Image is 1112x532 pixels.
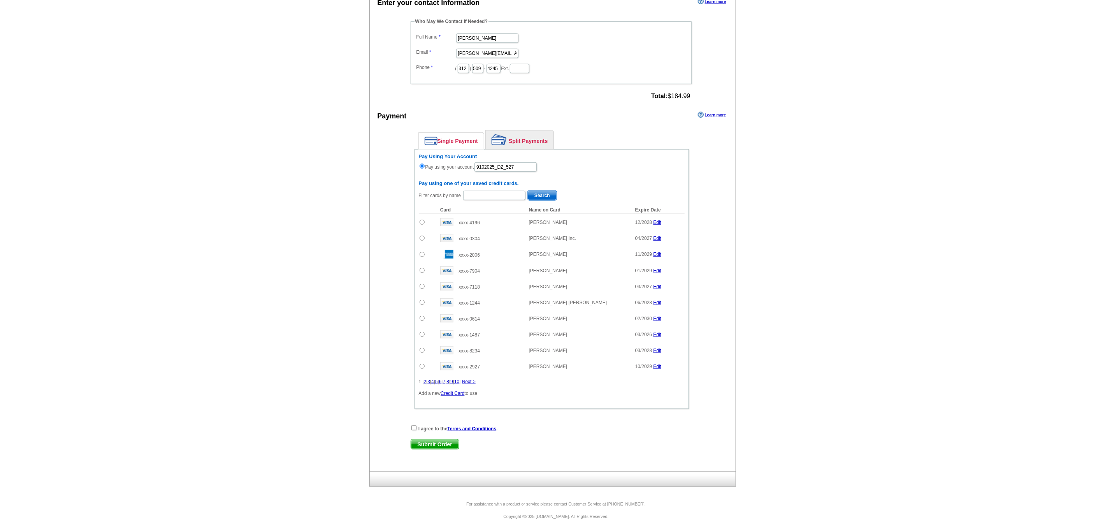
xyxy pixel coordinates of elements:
a: Edit [653,348,662,353]
a: Terms and Conditions [448,426,497,432]
a: Edit [653,364,662,369]
dd: ( ) - Ext. [415,62,688,74]
label: Email [416,49,455,56]
span: [PERSON_NAME] [529,220,567,225]
span: [PERSON_NAME] [529,252,567,257]
strong: I agree to the . [418,426,498,432]
span: [PERSON_NAME] [529,284,567,289]
img: visa.gif [440,218,453,226]
a: Edit [653,220,662,225]
span: 11/2029 [635,252,652,257]
div: Pay using your account [419,153,685,173]
label: Phone [416,64,455,71]
a: Edit [653,284,662,289]
span: Submit Order [411,440,459,449]
span: xxxx-2927 [459,364,480,370]
span: 04/2027 [635,236,652,241]
span: [PERSON_NAME] Inc. [529,236,576,241]
a: Edit [653,268,662,273]
strong: Total: [651,93,668,99]
iframe: LiveChat chat widget [956,351,1112,532]
a: Single Payment [419,133,484,149]
span: 12/2028 [635,220,652,225]
span: 03/2028 [635,348,652,353]
a: 5 [435,379,438,384]
a: 7 [443,379,446,384]
span: [PERSON_NAME] [529,348,567,353]
h6: Pay Using Your Account [419,153,685,160]
a: 6 [439,379,442,384]
div: Payment [378,111,407,122]
a: 3 [427,379,430,384]
a: Credit Card [441,391,464,396]
img: visa.gif [440,234,453,242]
label: Filter cards by name [419,192,461,199]
a: 4 [431,379,434,384]
button: Search [527,190,557,201]
span: xxxx-1487 [459,332,480,338]
span: [PERSON_NAME] [529,316,567,321]
span: xxxx-1244 [459,300,480,306]
span: xxxx-7118 [459,284,480,290]
h6: Pay using one of your saved credit cards. [419,180,685,187]
th: Expire Date [631,206,685,214]
input: PO #: [474,162,537,172]
span: [PERSON_NAME] [529,332,567,337]
span: 03/2026 [635,332,652,337]
span: xxxx-0304 [459,236,480,241]
a: 9 [450,379,453,384]
span: xxxx-7904 [459,268,480,274]
a: Edit [653,316,662,321]
a: Edit [653,252,662,257]
a: Split Payments [486,130,553,149]
span: $184.99 [651,93,690,100]
img: visa.gif [440,314,453,322]
span: 03/2027 [635,284,652,289]
th: Name on Card [525,206,631,214]
div: 1 | | | | | | | | | | [419,378,685,385]
span: xxxx-2006 [459,252,480,258]
a: Edit [653,236,662,241]
span: 10/2029 [635,364,652,369]
label: Full Name [416,33,455,41]
a: Edit [653,332,662,337]
th: Card [436,206,525,214]
img: visa.gif [440,330,453,338]
a: 8 [447,379,450,384]
img: visa.gif [440,298,453,307]
span: xxxx-4196 [459,220,480,225]
img: visa.gif [440,346,453,354]
a: Edit [653,300,662,305]
span: xxxx-8234 [459,348,480,354]
span: 02/2030 [635,316,652,321]
img: amex.gif [440,250,453,259]
img: visa.gif [440,266,453,275]
span: xxxx-0614 [459,316,480,322]
a: Learn more [698,112,726,118]
p: Add a new to use [419,390,685,397]
span: Search [528,191,557,200]
span: 01/2029 [635,268,652,273]
img: single-payment.png [425,137,437,145]
a: Next > [462,379,476,384]
legend: Who May We Contact If Needed? [415,18,488,25]
a: 10 [454,379,459,384]
img: split-payment.png [492,134,507,145]
span: [PERSON_NAME] [529,268,567,273]
img: visa.gif [440,282,453,291]
span: 06/2028 [635,300,652,305]
span: [PERSON_NAME] [PERSON_NAME] [529,300,607,305]
img: visa.gif [440,362,453,370]
span: [PERSON_NAME] [529,364,567,369]
a: 2 [424,379,427,384]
